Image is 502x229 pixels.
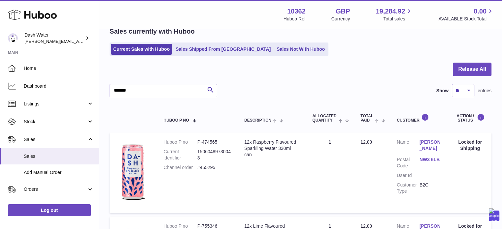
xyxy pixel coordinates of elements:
[436,88,449,94] label: Show
[397,182,419,194] dt: Customer Type
[163,139,197,145] dt: Huboo P no
[197,149,231,161] dd: 15060489730043
[173,44,273,55] a: Sales Shipped From [GEOGRAPHIC_DATA]
[331,16,350,22] div: Currency
[24,101,87,107] span: Listings
[274,44,327,55] a: Sales Not With Huboo
[376,7,405,16] span: 19,284.92
[8,204,91,216] a: Log out
[163,118,189,123] span: Huboo P no
[24,119,87,125] span: Stock
[284,16,306,22] div: Huboo Ref
[8,33,18,43] img: james@dash-water.com
[110,27,195,36] h2: Sales currently with Huboo
[197,164,231,171] dd: #455295
[163,149,197,161] dt: Current identifier
[163,164,197,171] dt: Channel order
[24,32,84,44] div: Dash Water
[376,7,413,22] a: 19,284.92 Total sales
[244,139,299,158] div: 12x Raspberry Flavoured Sparkling Water 330ml can
[438,16,494,22] span: AVAILABLE Stock Total
[306,132,354,213] td: 1
[336,7,350,16] strong: GBP
[360,139,372,145] span: 12.00
[474,7,486,16] span: 0.00
[116,139,149,205] img: 103621706197785.png
[24,136,87,143] span: Sales
[24,83,94,89] span: Dashboard
[312,114,337,123] span: ALLOCATED Quantity
[197,139,231,145] dd: P-474565
[24,39,132,44] span: [PERSON_NAME][EMAIL_ADDRESS][DOMAIN_NAME]
[383,16,413,22] span: Total sales
[438,7,494,22] a: 0.00 AVAILABLE Stock Total
[360,114,373,123] span: Total paid
[360,223,372,229] span: 12.00
[24,153,94,159] span: Sales
[453,63,491,76] button: Release All
[397,114,442,123] div: Customer
[455,114,485,123] div: Action / Status
[419,139,442,152] a: [PERSON_NAME]
[287,7,306,16] strong: 10362
[397,172,419,179] dt: User Id
[419,182,442,194] dd: B2C
[478,88,491,94] span: entries
[24,169,94,176] span: Add Manual Order
[24,65,94,72] span: Home
[397,157,419,169] dt: Postal Code
[455,139,485,152] div: Locked for Shipping
[244,118,271,123] span: Description
[24,186,87,192] span: Orders
[419,157,442,163] a: NW3 6LB
[111,44,172,55] a: Current Sales with Huboo
[397,139,419,153] dt: Name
